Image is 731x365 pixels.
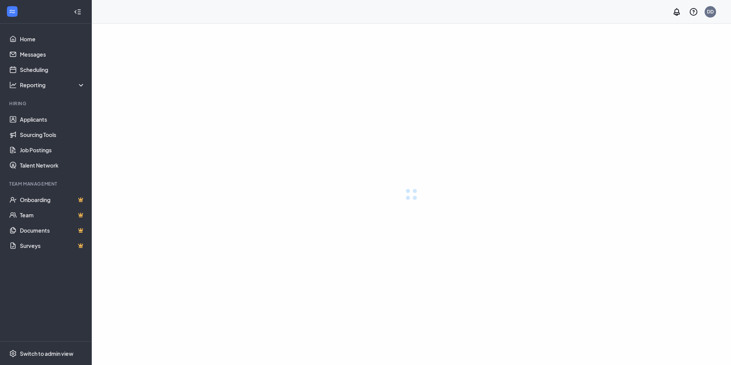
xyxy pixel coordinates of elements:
[20,62,85,77] a: Scheduling
[689,7,698,16] svg: QuestionInfo
[20,192,85,207] a: OnboardingCrown
[707,8,714,15] div: DD
[20,207,85,223] a: TeamCrown
[20,81,86,89] div: Reporting
[20,158,85,173] a: Talent Network
[9,181,84,187] div: Team Management
[20,31,85,47] a: Home
[20,112,85,127] a: Applicants
[9,350,17,357] svg: Settings
[20,223,85,238] a: DocumentsCrown
[672,7,681,16] svg: Notifications
[20,238,85,253] a: SurveysCrown
[20,47,85,62] a: Messages
[9,81,17,89] svg: Analysis
[20,127,85,142] a: Sourcing Tools
[9,100,84,107] div: Hiring
[20,142,85,158] a: Job Postings
[20,350,73,357] div: Switch to admin view
[8,8,16,15] svg: WorkstreamLogo
[74,8,81,16] svg: Collapse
